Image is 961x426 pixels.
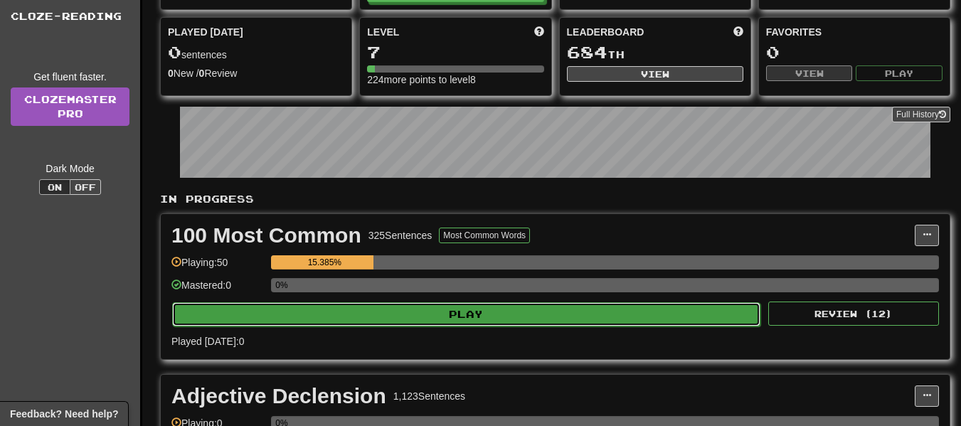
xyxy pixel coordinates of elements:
div: th [567,43,743,62]
strong: 0 [168,68,174,79]
div: sentences [168,43,344,62]
button: On [39,179,70,195]
div: 0 [766,43,943,61]
div: Mastered: 0 [171,278,264,302]
p: In Progress [160,192,950,206]
span: Leaderboard [567,25,644,39]
a: ClozemasterPro [11,87,129,126]
span: 684 [567,42,607,62]
div: Favorites [766,25,943,39]
div: Get fluent faster. [11,70,129,84]
div: 15.385% [275,255,373,270]
div: Playing: 50 [171,255,264,279]
span: Played [DATE] [168,25,243,39]
div: Dark Mode [11,161,129,176]
div: Adjective Declension [171,385,386,407]
span: Played [DATE]: 0 [171,336,244,347]
div: 100 Most Common [171,225,361,246]
button: Off [70,179,101,195]
button: Review (12) [768,302,939,326]
button: Play [856,65,943,81]
span: Open feedback widget [10,407,118,421]
div: 224 more points to level 8 [367,73,543,87]
button: Full History [892,107,950,122]
button: View [567,66,743,82]
button: Most Common Words [439,228,530,243]
div: 1,123 Sentences [393,389,465,403]
span: 0 [168,42,181,62]
span: This week in points, UTC [733,25,743,39]
div: New / Review [168,66,344,80]
span: Level [367,25,399,39]
div: 325 Sentences [368,228,432,243]
strong: 0 [199,68,205,79]
button: View [766,65,853,81]
div: 7 [367,43,543,61]
button: Play [172,302,760,326]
